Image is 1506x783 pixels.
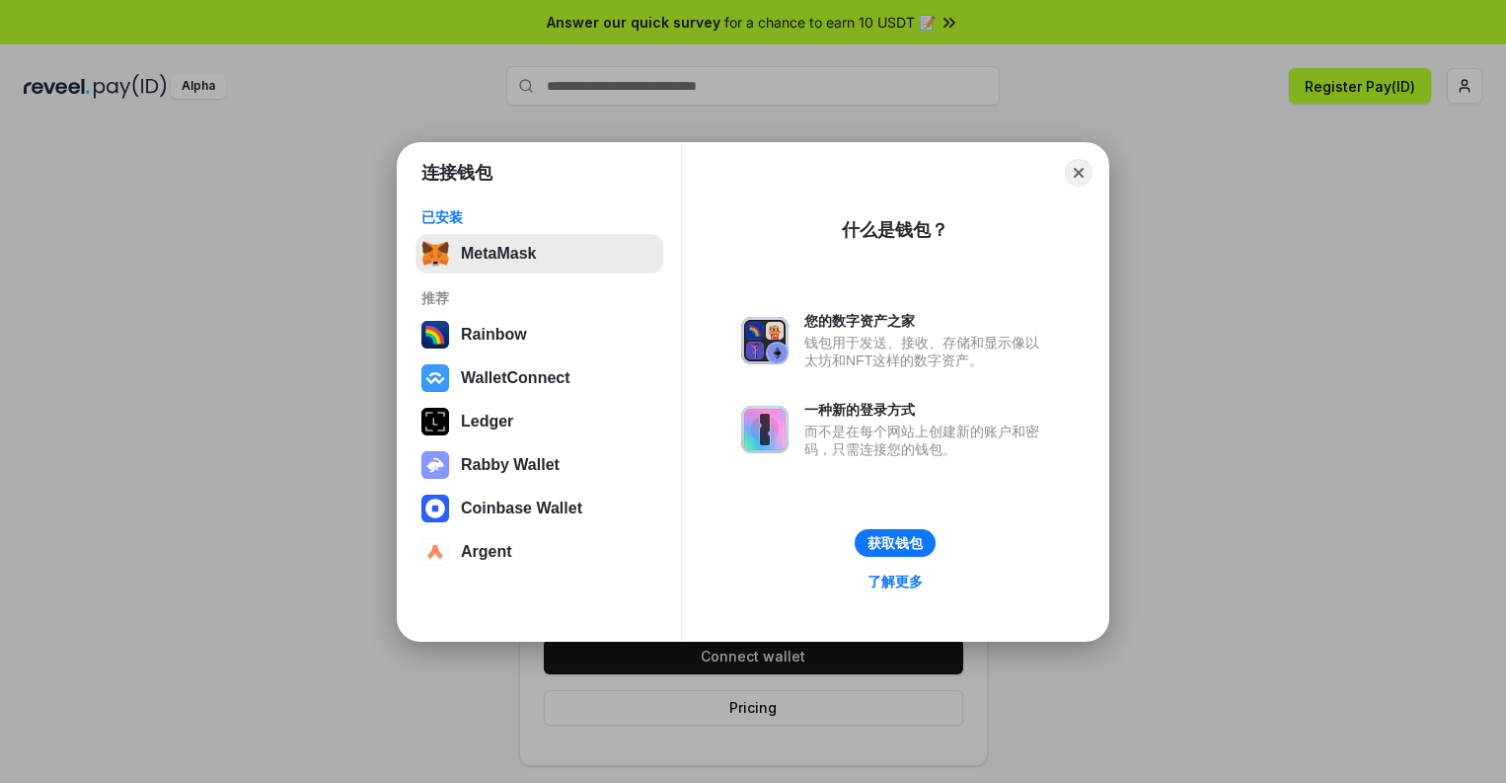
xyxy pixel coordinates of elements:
img: svg+xml,%3Csvg%20width%3D%2228%22%20height%3D%2228%22%20viewBox%3D%220%200%2028%2028%22%20fill%3D... [421,538,449,566]
button: Ledger [415,402,663,441]
img: svg+xml,%3Csvg%20xmlns%3D%22http%3A%2F%2Fwww.w3.org%2F2000%2Fsvg%22%20fill%3D%22none%22%20viewBox... [741,406,789,453]
div: 什么是钱包？ [842,218,948,242]
div: 推荐 [421,289,657,307]
img: svg+xml,%3Csvg%20width%3D%2228%22%20height%3D%2228%22%20viewBox%3D%220%200%2028%2028%22%20fill%3D... [421,495,449,522]
div: 钱包用于发送、接收、存储和显示像以太坊和NFT这样的数字资产。 [804,334,1049,369]
div: 获取钱包 [867,534,923,552]
div: Argent [461,543,512,561]
img: svg+xml,%3Csvg%20xmlns%3D%22http%3A%2F%2Fwww.w3.org%2F2000%2Fsvg%22%20fill%3D%22none%22%20viewBox... [741,317,789,364]
button: 获取钱包 [855,529,936,557]
img: svg+xml,%3Csvg%20xmlns%3D%22http%3A%2F%2Fwww.w3.org%2F2000%2Fsvg%22%20fill%3D%22none%22%20viewBox... [421,451,449,479]
button: Rabby Wallet [415,445,663,485]
div: MetaMask [461,245,536,263]
img: svg+xml,%3Csvg%20xmlns%3D%22http%3A%2F%2Fwww.w3.org%2F2000%2Fsvg%22%20width%3D%2228%22%20height%3... [421,408,449,435]
div: 一种新的登录方式 [804,401,1049,419]
button: Close [1065,159,1092,187]
button: Coinbase Wallet [415,489,663,528]
div: Rabby Wallet [461,456,560,474]
div: Rainbow [461,326,527,344]
div: 您的数字资产之家 [804,312,1049,330]
button: Rainbow [415,315,663,354]
button: Argent [415,532,663,572]
h1: 连接钱包 [421,161,492,185]
div: Ledger [461,413,513,431]
img: svg+xml,%3Csvg%20width%3D%2228%22%20height%3D%2228%22%20viewBox%3D%220%200%2028%2028%22%20fill%3D... [421,364,449,392]
div: Coinbase Wallet [461,500,582,517]
div: 而不是在每个网站上创建新的账户和密码，只需连接您的钱包。 [804,423,1049,458]
button: WalletConnect [415,358,663,398]
div: WalletConnect [461,369,570,387]
div: 了解更多 [867,573,923,590]
div: 已安装 [421,208,657,226]
img: svg+xml,%3Csvg%20fill%3D%22none%22%20height%3D%2233%22%20viewBox%3D%220%200%2035%2033%22%20width%... [421,240,449,268]
a: 了解更多 [856,569,935,594]
button: MetaMask [415,234,663,274]
img: svg+xml,%3Csvg%20width%3D%22120%22%20height%3D%22120%22%20viewBox%3D%220%200%20120%20120%22%20fil... [421,321,449,349]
